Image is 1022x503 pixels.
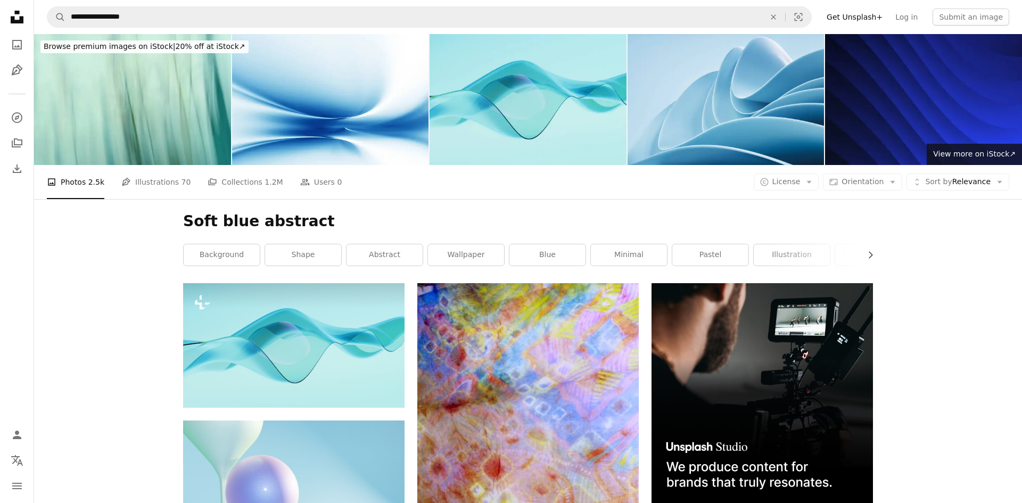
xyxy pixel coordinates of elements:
a: Home — Unsplash [6,6,28,30]
span: Sort by [925,177,952,186]
a: Log in / Sign up [6,424,28,446]
a: Collections 1.2M [208,165,283,199]
a: View more on iStock↗ [927,144,1022,165]
span: Orientation [842,177,884,186]
a: Download History [6,158,28,179]
button: Sort byRelevance [906,174,1009,191]
a: Explore [6,107,28,128]
a: Browse premium images on iStock|20% off at iStock↗ [34,34,255,60]
a: Illustrations 70 [121,165,191,199]
a: illustration [754,244,830,266]
a: abstract [347,244,423,266]
a: Illustrations [6,60,28,81]
button: Clear [762,7,785,27]
span: 1.2M [265,176,283,188]
a: minimal [591,244,667,266]
img: Abstract Blue Background [232,34,429,165]
a: Log in [889,9,924,26]
img: A blue ribbon of glass undulates in an airy space [430,34,627,165]
a: wallpaper [428,244,504,266]
span: 70 [182,176,191,188]
button: Menu [6,475,28,497]
span: Relevance [925,177,991,187]
button: scroll list to the right [861,244,873,266]
img: Abstract black-blue gradient lines: Thick flowing plastic stripes in a digitally animated 2D grap... [825,34,1022,165]
h1: Soft blue abstract [183,212,873,231]
button: Search Unsplash [47,7,65,27]
a: pastel [672,244,748,266]
img: Fluid Glass Elegance in Soft Blue 3D-Render [183,283,405,408]
button: Visual search [786,7,811,27]
span: Browse premium images on iStock | [44,42,175,51]
span: View more on iStock ↗ [933,150,1016,158]
form: Find visuals sitewide [47,6,812,28]
img: Abstract 3d abstract wave background [628,34,825,165]
span: License [772,177,801,186]
a: shape [265,244,341,266]
button: Submit an image [933,9,1009,26]
a: Users 0 [300,165,342,199]
a: Get Unsplash+ [820,9,889,26]
a: blue [509,244,586,266]
img: Abstract green gradient modern backgroung. Blurred lines. [34,34,231,165]
a: Fluid Glass Elegance in Soft Blue 3D-Render [183,341,405,350]
span: 0 [337,176,342,188]
button: Language [6,450,28,471]
a: Photos [6,34,28,55]
div: 20% off at iStock ↗ [40,40,249,53]
a: Collections [6,133,28,154]
button: Orientation [823,174,902,191]
a: background [184,244,260,266]
a: neutral [835,244,911,266]
button: License [754,174,819,191]
a: yellow and pink floral textile [417,444,639,454]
